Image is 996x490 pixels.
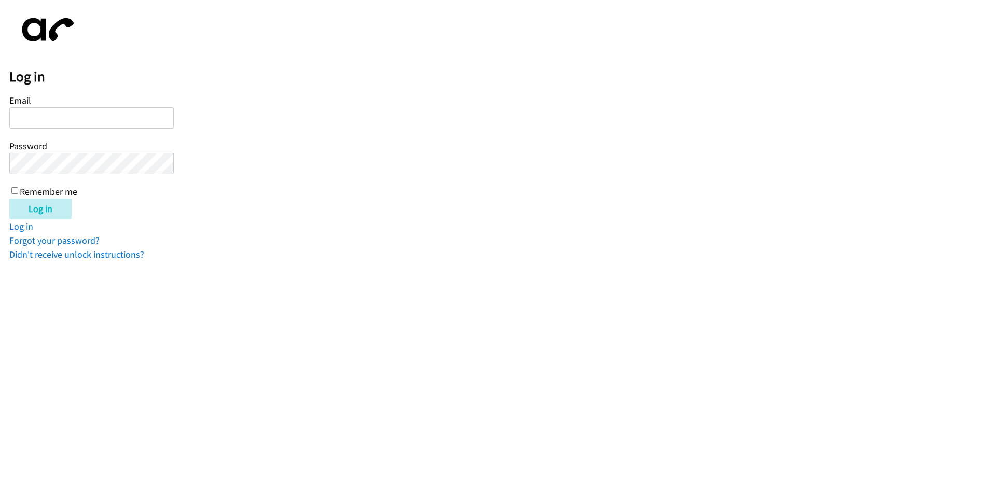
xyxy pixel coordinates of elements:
[9,94,31,106] label: Email
[9,140,47,152] label: Password
[9,68,996,86] h2: Log in
[9,248,144,260] a: Didn't receive unlock instructions?
[9,9,82,50] img: aphone-8a226864a2ddd6a5e75d1ebefc011f4aa8f32683c2d82f3fb0802fe031f96514.svg
[9,199,72,219] input: Log in
[20,186,77,198] label: Remember me
[9,234,100,246] a: Forgot your password?
[9,220,33,232] a: Log in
